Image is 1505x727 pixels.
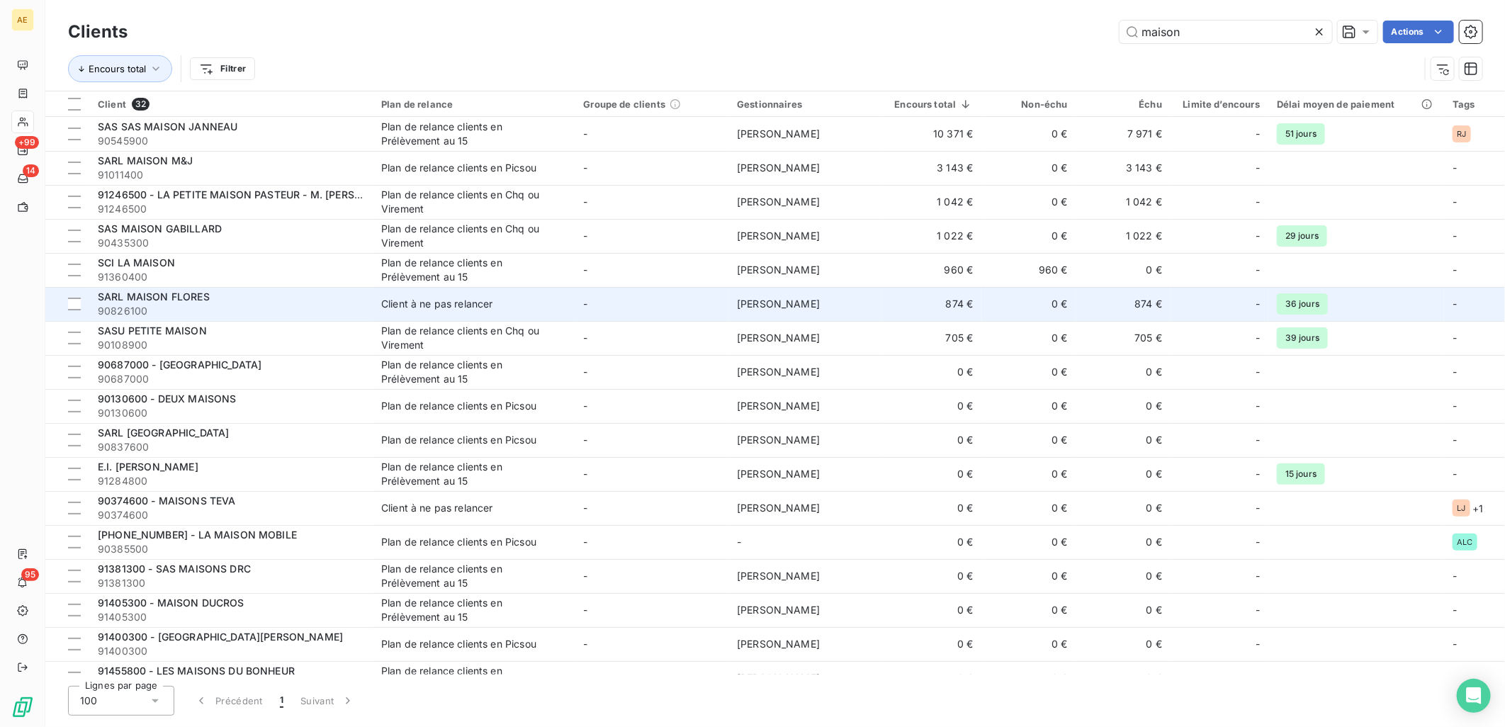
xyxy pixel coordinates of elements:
[882,559,982,593] td: 0 €
[882,287,982,321] td: 874 €
[882,525,982,559] td: 0 €
[1277,123,1325,145] span: 51 jours
[882,185,982,219] td: 1 042 €
[1453,264,1457,276] span: -
[11,696,34,718] img: Logo LeanPay
[1256,331,1260,345] span: -
[21,568,39,581] span: 95
[98,338,364,352] span: 90108900
[98,359,261,371] span: 90687000 - [GEOGRAPHIC_DATA]
[381,562,558,590] div: Plan de relance clients en Prélèvement au 15
[1277,98,1436,110] div: Délai moyen de paiement
[737,162,820,174] span: [PERSON_NAME]
[98,188,408,201] span: 91246500 - LA PETITE MAISON PASTEUR - M. [PERSON_NAME]
[981,355,1076,389] td: 0 €
[737,98,874,110] div: Gestionnaires
[98,270,364,284] span: 91360400
[381,535,536,549] div: Plan de relance clients en Picsou
[381,120,558,148] div: Plan de relance clients en Prélèvement au 15
[381,256,558,284] div: Plan de relance clients en Prélèvement au 15
[981,627,1076,661] td: 0 €
[98,372,364,386] span: 90687000
[1453,400,1457,412] span: -
[981,491,1076,525] td: 0 €
[1453,298,1457,310] span: -
[583,162,587,174] span: -
[1383,21,1454,43] button: Actions
[186,686,271,716] button: Précédent
[1453,570,1457,582] span: -
[98,98,126,110] span: Client
[1453,638,1457,650] span: -
[98,202,364,216] span: 91246500
[1256,671,1260,685] span: -
[737,298,820,310] span: [PERSON_NAME]
[190,57,255,80] button: Filtrer
[981,661,1076,695] td: 0 €
[737,400,820,412] span: [PERSON_NAME]
[1277,225,1327,247] span: 29 jours
[271,686,292,716] button: 1
[737,196,820,208] span: [PERSON_NAME]
[1076,627,1171,661] td: 0 €
[98,474,364,488] span: 91284800
[737,468,820,480] span: [PERSON_NAME]
[98,236,364,250] span: 90435300
[882,491,982,525] td: 0 €
[891,98,974,110] div: Encours total
[98,393,236,405] span: 90130600 - DEUX MAISONS
[98,257,175,269] span: SCI LA MAISON
[583,672,587,684] span: -
[381,460,558,488] div: Plan de relance clients en Prélèvement au 15
[15,136,39,149] span: +99
[1076,525,1171,559] td: 0 €
[990,98,1067,110] div: Non-échu
[1453,98,1496,110] div: Tags
[381,98,566,110] div: Plan de relance
[1453,468,1457,480] span: -
[981,559,1076,593] td: 0 €
[882,389,982,423] td: 0 €
[1256,161,1260,175] span: -
[80,694,97,708] span: 100
[1076,593,1171,627] td: 0 €
[132,98,150,111] span: 32
[981,525,1076,559] td: 0 €
[882,627,982,661] td: 0 €
[98,665,295,677] span: 91455800 - LES MAISONS DU BONHEUR
[882,355,982,389] td: 0 €
[981,593,1076,627] td: 0 €
[381,637,536,651] div: Plan de relance clients en Picsou
[68,19,128,45] h3: Clients
[583,128,587,140] span: -
[882,661,982,695] td: 0 €
[292,686,363,716] button: Suivant
[381,596,558,624] div: Plan de relance clients en Prélèvement au 15
[583,434,587,446] span: -
[98,291,210,303] span: SARL MAISON FLORES
[1256,603,1260,617] span: -
[1453,604,1457,616] span: -
[1256,127,1260,141] span: -
[583,298,587,310] span: -
[98,325,207,337] span: SASU PETITE MAISON
[1076,321,1171,355] td: 705 €
[98,495,235,507] span: 90374600 - MAISONS TEVA
[1076,219,1171,253] td: 1 022 €
[1076,117,1171,151] td: 7 971 €
[1256,297,1260,311] span: -
[1076,287,1171,321] td: 874 €
[583,604,587,616] span: -
[882,151,982,185] td: 3 143 €
[1453,332,1457,344] span: -
[981,287,1076,321] td: 0 €
[98,134,364,148] span: 90545900
[98,597,244,609] span: 91405300 - MAISON DUCROS
[1453,366,1457,378] span: -
[1457,504,1465,512] span: LJ
[1457,538,1472,546] span: ALC
[1256,501,1260,515] span: -
[98,406,364,420] span: 90130600
[1076,559,1171,593] td: 0 €
[737,502,820,514] span: [PERSON_NAME]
